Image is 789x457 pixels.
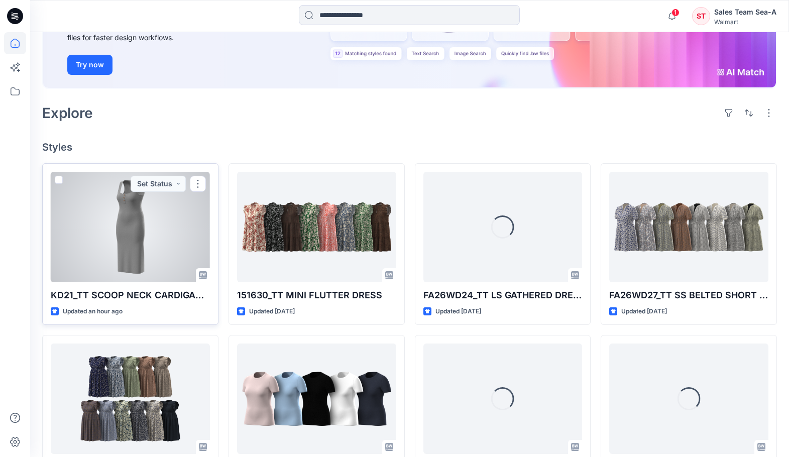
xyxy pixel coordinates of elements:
[714,18,776,26] div: Walmart
[692,7,710,25] div: ST
[249,306,295,317] p: Updated [DATE]
[423,288,583,302] p: FA26WD24_TT LS GATHERED DRESS
[609,172,768,282] a: FA26WD27_TT SS BELTED SHORT DRESS
[63,306,123,317] p: Updated an hour ago
[671,9,680,17] span: 1
[714,6,776,18] div: Sales Team Sea-A
[435,306,481,317] p: Updated [DATE]
[67,55,112,75] button: Try now
[237,172,396,282] a: 151630_TT MINI FLUTTER DRESS
[237,344,396,454] a: HQ022148_TT SS SLIM CREW TEE
[609,288,768,302] p: FA26WD27_TT SS BELTED SHORT DRESS
[51,172,210,282] a: KD21_TT SCOOP NECK CARDIGAN TANK MIDI
[51,344,210,454] a: FA26PWD3_FLUTTER SLV MIDI DRESS
[42,105,93,121] h2: Explore
[42,141,777,153] h4: Styles
[51,288,210,302] p: KD21_TT SCOOP NECK CARDIGAN TANK MIDI
[237,288,396,302] p: 151630_TT MINI FLUTTER DRESS
[621,306,667,317] p: Updated [DATE]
